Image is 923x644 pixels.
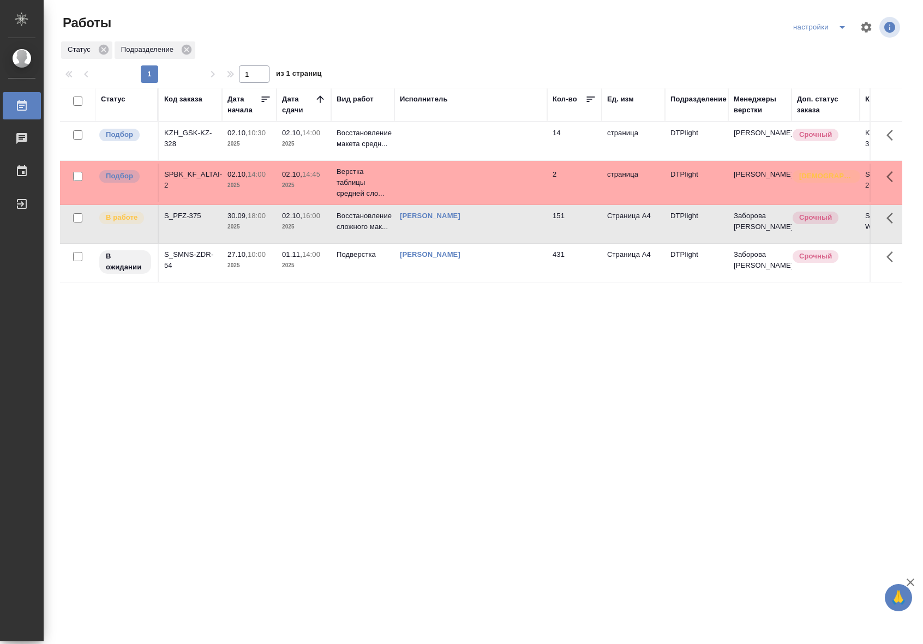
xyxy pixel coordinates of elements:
[734,128,786,139] p: [PERSON_NAME]
[879,17,902,38] span: Посмотреть информацию
[282,180,326,191] p: 2025
[106,171,133,182] p: Подбор
[282,139,326,149] p: 2025
[98,128,152,142] div: Можно подбирать исполнителей
[602,244,665,282] td: Страница А4
[665,164,728,202] td: DTPlight
[282,250,302,258] p: 01.11,
[790,19,853,36] div: split button
[227,180,271,191] p: 2025
[164,210,217,221] div: S_PFZ-375
[860,205,923,243] td: S_PFZ-375-WK-008
[302,170,320,178] p: 14:45
[734,210,786,232] p: Заборова [PERSON_NAME]
[248,250,266,258] p: 10:00
[227,139,271,149] p: 2025
[547,164,602,202] td: 2
[553,94,577,105] div: Кол-во
[734,169,786,180] p: [PERSON_NAME]
[101,94,125,105] div: Статус
[547,205,602,243] td: 151
[880,122,906,148] button: Здесь прячутся важные кнопки
[602,205,665,243] td: Страница А4
[860,122,923,160] td: KZH_GSK-KZ-328-WK-004
[734,94,786,116] div: Менеджеры верстки
[337,128,389,149] p: Восстановление макета средн...
[248,170,266,178] p: 14:00
[227,212,248,220] p: 30.09,
[282,94,315,116] div: Дата сдачи
[164,94,202,105] div: Код заказа
[282,212,302,220] p: 02.10,
[607,94,634,105] div: Ед. изм
[282,170,302,178] p: 02.10,
[282,129,302,137] p: 02.10,
[400,250,460,258] a: [PERSON_NAME]
[248,212,266,220] p: 18:00
[227,221,271,232] p: 2025
[337,94,374,105] div: Вид работ
[799,212,832,223] p: Срочный
[302,250,320,258] p: 14:00
[602,122,665,160] td: страница
[106,129,133,140] p: Подбор
[227,250,248,258] p: 27.10,
[400,94,448,105] div: Исполнитель
[227,129,248,137] p: 02.10,
[665,122,728,160] td: DTPlight
[337,249,389,260] p: Подверстка
[115,41,195,59] div: Подразделение
[885,584,912,611] button: 🙏
[734,249,786,271] p: Заборова [PERSON_NAME]
[164,128,217,149] div: KZH_GSK-KZ-328
[400,212,460,220] a: [PERSON_NAME]
[665,244,728,282] td: DTPlight
[797,94,854,116] div: Доп. статус заказа
[106,251,145,273] p: В ожидании
[106,212,137,223] p: В работе
[282,221,326,232] p: 2025
[860,164,923,202] td: SPBK_KF_ALTAI-2-WK-014
[865,94,907,105] div: Код работы
[799,251,832,262] p: Срочный
[164,249,217,271] div: S_SMNS-ZDR-54
[282,260,326,271] p: 2025
[547,244,602,282] td: 431
[227,94,260,116] div: Дата начала
[60,14,111,32] span: Работы
[602,164,665,202] td: страница
[665,205,728,243] td: DTPlight
[880,244,906,270] button: Здесь прячутся важные кнопки
[248,129,266,137] p: 10:30
[337,210,389,232] p: Восстановление сложного мак...
[799,129,832,140] p: Срочный
[61,41,112,59] div: Статус
[98,210,152,225] div: Исполнитель выполняет работу
[799,171,854,182] p: [DEMOGRAPHIC_DATA]
[670,94,727,105] div: Подразделение
[164,169,217,191] div: SPBK_KF_ALTAI-2
[98,169,152,184] div: Можно подбирать исполнителей
[68,44,94,55] p: Статус
[227,170,248,178] p: 02.10,
[302,212,320,220] p: 16:00
[337,166,389,199] p: Верстка таблицы средней сло...
[853,14,879,40] span: Настроить таблицу
[880,205,906,231] button: Здесь прячутся важные кнопки
[276,67,322,83] span: из 1 страниц
[121,44,177,55] p: Подразделение
[227,260,271,271] p: 2025
[98,249,152,275] div: Исполнитель назначен, приступать к работе пока рано
[547,122,602,160] td: 14
[889,586,908,609] span: 🙏
[880,164,906,190] button: Здесь прячутся важные кнопки
[302,129,320,137] p: 14:00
